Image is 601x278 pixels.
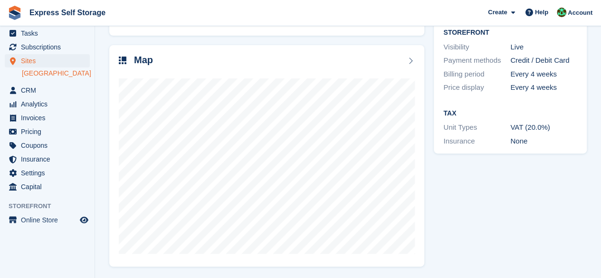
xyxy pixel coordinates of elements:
span: Storefront [9,201,95,211]
span: Analytics [21,97,78,111]
a: menu [5,166,90,180]
span: Help [535,8,548,17]
span: Capital [21,180,78,193]
div: Billing period [443,69,510,80]
span: CRM [21,84,78,97]
span: Subscriptions [21,40,78,54]
div: Every 4 weeks [510,82,577,93]
span: Insurance [21,153,78,166]
span: Create [488,8,507,17]
a: Preview store [78,214,90,226]
a: Map [109,45,424,267]
h2: Tax [443,110,577,117]
a: [GEOGRAPHIC_DATA] [22,69,90,78]
span: Invoices [21,111,78,125]
span: Online Store [21,213,78,227]
div: Price display [443,82,510,93]
h2: Map [134,55,153,66]
a: menu [5,213,90,227]
a: menu [5,125,90,138]
div: Payment methods [443,55,510,66]
div: Credit / Debit Card [510,55,577,66]
a: menu [5,84,90,97]
a: menu [5,153,90,166]
div: Visibility [443,42,510,53]
a: menu [5,54,90,67]
h2: Storefront [443,29,577,37]
div: Insurance [443,136,510,147]
div: Unit Types [443,122,510,133]
a: menu [5,139,90,152]
a: menu [5,27,90,40]
img: map-icn-33ee37083ee616e46c38cad1a60f524a97daa1e2b2c8c0bc3eb3415660979fc1.svg [119,57,126,64]
span: Sites [21,54,78,67]
span: Settings [21,166,78,180]
img: Shakiyra Davis [557,8,566,17]
div: None [510,136,577,147]
a: menu [5,97,90,111]
div: Live [510,42,577,53]
a: Express Self Storage [26,5,109,20]
span: Coupons [21,139,78,152]
a: menu [5,40,90,54]
span: Tasks [21,27,78,40]
div: VAT (20.0%) [510,122,577,133]
img: stora-icon-8386f47178a22dfd0bd8f6a31ec36ba5ce8667c1dd55bd0f319d3a0aa187defe.svg [8,6,22,20]
a: menu [5,111,90,125]
a: menu [5,180,90,193]
div: Every 4 weeks [510,69,577,80]
span: Account [568,8,592,18]
span: Pricing [21,125,78,138]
